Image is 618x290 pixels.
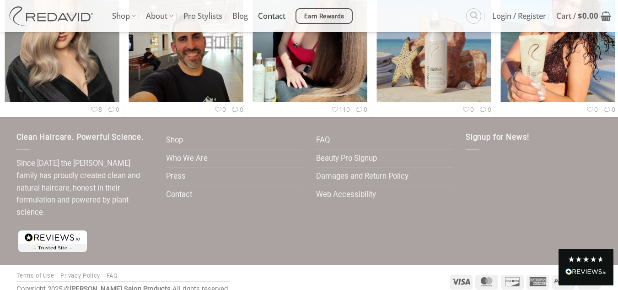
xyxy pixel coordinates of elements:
a: Press [166,168,186,186]
span: $ [578,11,582,21]
a: Web Accessibility [316,186,376,204]
a: Beauty Pro Signup [316,150,377,168]
span: 8 [90,105,102,114]
span: 0 [355,105,367,114]
span: 0 [602,105,615,114]
div: Payment icons [448,274,602,290]
span: Login / Register [492,5,546,27]
span: Cart / [556,5,598,27]
img: reviews-trust-logo-1.png [16,229,89,254]
span: Clean Haircare. Powerful Science. [16,133,144,142]
span: 0 [478,105,491,114]
div: Read All Reviews [559,249,613,285]
span: 0 [107,105,119,114]
span: 0 [231,105,243,114]
a: Contact [166,186,192,204]
a: FAQ [107,272,118,279]
img: REDAVID Salon Products | United States [7,6,98,26]
span: 110 [330,105,350,114]
div: 4.8 Stars [568,256,604,263]
span: 0 [462,105,474,114]
span: 0 [214,105,226,114]
img: REVIEWS.io [565,268,607,275]
a: Shop [166,131,183,149]
span: Signup for News! [466,133,529,142]
a: Search [466,8,481,23]
bdi: 0.00 [578,11,598,21]
div: Read All Reviews [565,267,607,279]
a: Terms of Use [16,272,54,279]
a: Earn Rewards [296,8,353,24]
a: Damages and Return Policy [316,168,408,186]
a: Who We Are [166,150,208,168]
span: 0 [586,105,598,114]
p: Since [DATE] the [PERSON_NAME] family has proudly created clean and natural haircare, honest in t... [16,158,153,219]
a: Privacy Policy [60,272,100,279]
a: FAQ [316,131,330,149]
span: Earn Rewards [304,11,344,22]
